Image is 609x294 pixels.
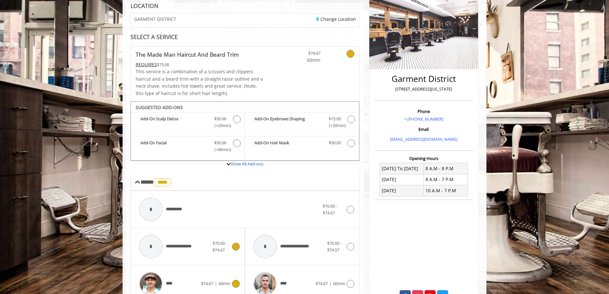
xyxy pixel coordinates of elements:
[211,122,230,129] span: (+20min )
[424,174,468,185] td: 8 A.M - 7 P.M
[136,61,157,68] span: This service needs some Advance to be paid before we block your appointment
[424,185,468,196] td: 10 A.M - 7 P.M
[376,74,471,83] h2: Garment District
[376,109,471,114] h3: Phone
[215,281,217,286] span: |
[316,16,356,22] a: Change Location
[134,139,241,155] label: Add-On Facial
[136,50,239,59] b: The Made Man Haircut And Beard Trim
[214,139,226,146] span: $50.00
[329,281,332,286] span: |
[380,174,424,185] td: [DATE]
[404,116,443,122] a: + [PHONE_NUMBER]
[375,156,473,161] h3: Opening Hours
[136,61,264,68] div: $75.00
[201,281,213,286] span: $74.67
[140,139,208,153] b: Add-On Facial
[254,139,322,147] b: Add-On Hair Mask
[329,115,341,122] span: $15.00
[230,161,263,167] a: Show All Add-ons
[140,115,208,129] b: Add-On Scalp Detox
[316,281,328,286] span: $74.67
[325,122,344,129] span: (+20min )
[136,104,183,110] b: SUGGESTED ADD-ONS
[213,240,227,253] span: $70.00 - $74.67
[390,136,457,142] a: [EMAIL_ADDRESS][DOMAIN_NAME]
[380,185,424,196] td: [DATE]
[424,163,468,174] td: 8 A.M - 8 P.M
[214,115,226,122] span: $50.00
[283,47,320,64] a: $74.67
[248,115,356,131] label: Add-On Eyebrows Shaping
[254,115,322,129] b: Add-On Eyebrows Shaping
[131,2,158,10] b: LOCATION
[380,163,424,174] td: [DATE] To [DATE]
[131,34,359,40] div: SELECT A SERVICE
[211,146,230,153] span: (+40min )
[136,68,264,97] p: This service is a combination of a scissors and clippers haircut and a beard trim with a straight...
[283,57,320,64] span: 60min
[248,139,356,149] label: Add-On Hair Mask
[327,240,342,253] span: $70.00 - $74.57
[323,203,337,216] span: $70.00 - $74.67
[134,17,176,21] span: GARMENT DISTRICT
[131,101,359,161] div: The Made Man Haircut And Beard Trim Add-onS
[376,86,471,92] p: [STREET_ADDRESS][US_STATE]
[134,115,241,131] label: Add-On Scalp Detox
[329,139,341,146] span: $50.00
[333,281,345,286] span: 60min
[376,127,471,131] h3: Email
[219,281,230,286] span: 60min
